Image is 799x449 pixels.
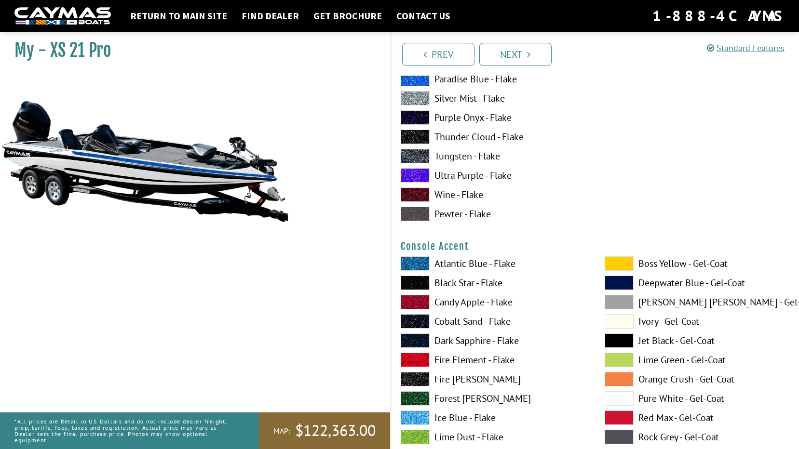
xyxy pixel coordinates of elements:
a: Contact Us [392,10,455,22]
label: Rock Grey - Gel-Coat [605,430,789,444]
label: Candy Apple - Flake [401,295,585,309]
label: Deepwater Blue - Gel-Coat [605,276,789,290]
label: Dark Sapphire - Flake [401,333,585,348]
label: Pure White - Gel-Coat [605,391,789,406]
label: Jet Black - Gel-Coat [605,333,789,348]
label: Paradise Blue - Flake [401,72,585,86]
label: Tungsten - Flake [401,149,585,163]
a: Prev [402,43,474,66]
label: Silver Mist - Flake [401,91,585,106]
label: Fire Element - Flake [401,353,585,367]
a: Next [479,43,552,66]
a: Return to main site [125,10,232,22]
div: 1-888-4CAYMAS [652,5,785,26]
label: Ivory - Gel-Coat [605,314,789,329]
label: Wine - Flake [401,187,585,202]
label: [PERSON_NAME] [PERSON_NAME] - Gel-Coat [605,295,789,309]
label: Atlantic Blue - Flake [401,256,585,271]
img: white-logo-c9c8dbefe5ff5ceceb0f0178aa75bf4bb51f6bca0971e226c86eb53dfe498488.png [14,7,111,25]
label: Cobalt Sand - Flake [401,314,585,329]
label: Fire [PERSON_NAME] [401,372,585,386]
h4: Console Accent [401,240,790,252]
span: $122,363.00 [295,421,376,441]
a: Standard Features [707,42,785,53]
label: Forest [PERSON_NAME] [401,391,585,406]
h1: My - XS 21 Pro [14,40,366,61]
a: Find Dealer [237,10,304,22]
a: Get Brochure [309,10,387,22]
label: Boss Yellow - Gel-Coat [605,256,789,271]
label: Orange Crush - Gel-Coat [605,372,789,386]
label: Thunder Cloud - Flake [401,130,585,144]
a: MAP:$122,363.00 [259,412,390,449]
label: Pewter - Flake [401,207,585,221]
label: Purple Onyx - Flake [401,110,585,125]
label: Black Star - Flake [401,276,585,290]
label: Ice Blue - Flake [401,410,585,425]
label: Ultra Purple - Flake [401,168,585,183]
label: Lime Dust - Flake [401,430,585,444]
span: MAP: [273,426,290,436]
label: Red Max - Gel-Coat [605,410,789,425]
label: Lime Green - Gel-Coat [605,353,789,367]
p: *All prices are Retail in US Dollars and do not include dealer freight, prep, tariffs, fees, taxe... [14,413,237,449]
